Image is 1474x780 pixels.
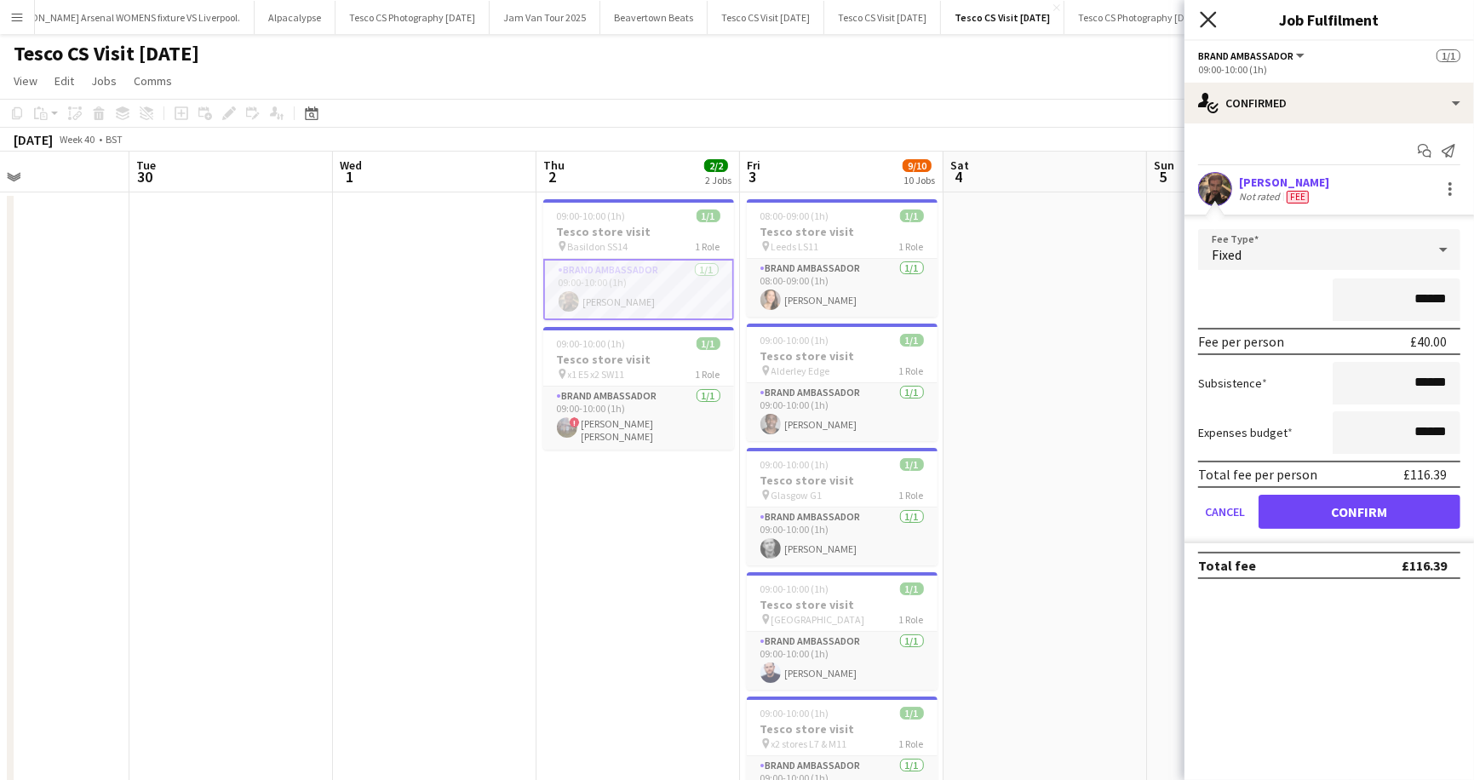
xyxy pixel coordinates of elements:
[134,73,172,89] span: Comms
[1410,333,1447,350] div: £40.00
[697,337,720,350] span: 1/1
[696,368,720,381] span: 1 Role
[899,613,924,626] span: 1 Role
[543,387,734,450] app-card-role: Brand Ambassador1/109:00-10:00 (1h)![PERSON_NAME] [PERSON_NAME]
[744,167,760,186] span: 3
[1259,495,1460,529] button: Confirm
[56,133,99,146] span: Week 40
[760,582,829,595] span: 09:00-10:00 (1h)
[705,174,731,186] div: 2 Jobs
[747,473,938,488] h3: Tesco store visit
[1198,49,1293,62] span: Brand Ambassador
[490,1,600,34] button: Jam Van Tour 2025
[557,337,626,350] span: 09:00-10:00 (1h)
[14,41,199,66] h1: Tesco CS Visit [DATE]
[1403,466,1447,483] div: £116.39
[747,508,938,565] app-card-role: Brand Ambassador1/109:00-10:00 (1h)[PERSON_NAME]
[899,737,924,750] span: 1 Role
[134,167,156,186] span: 30
[948,167,969,186] span: 4
[760,458,829,471] span: 09:00-10:00 (1h)
[747,348,938,364] h3: Tesco store visit
[900,334,924,347] span: 1/1
[747,259,938,317] app-card-role: Brand Ambassador1/108:00-09:00 (1h)[PERSON_NAME]
[760,707,829,720] span: 09:00-10:00 (1h)
[697,209,720,222] span: 1/1
[747,158,760,173] span: Fri
[543,352,734,367] h3: Tesco store visit
[1184,9,1474,31] h3: Job Fulfilment
[747,224,938,239] h3: Tesco store visit
[543,158,565,173] span: Thu
[136,158,156,173] span: Tue
[543,199,734,320] app-job-card: 09:00-10:00 (1h)1/1Tesco store visit Basildon SS141 RoleBrand Ambassador1/109:00-10:00 (1h)[PERSO...
[1198,333,1284,350] div: Fee per person
[543,327,734,450] app-job-card: 09:00-10:00 (1h)1/1Tesco store visit x1 E5 x2 SW111 RoleBrand Ambassador1/109:00-10:00 (1h)![PERS...
[600,1,708,34] button: Beavertown Beats
[54,73,74,89] span: Edit
[1198,425,1293,440] label: Expenses budget
[14,131,53,148] div: [DATE]
[106,133,123,146] div: BST
[747,721,938,737] h3: Tesco store visit
[1437,49,1460,62] span: 1/1
[708,1,824,34] button: Tesco CS Visit [DATE]
[760,334,829,347] span: 09:00-10:00 (1h)
[903,174,935,186] div: 10 Jobs
[91,73,117,89] span: Jobs
[747,572,938,690] app-job-card: 09:00-10:00 (1h)1/1Tesco store visit [GEOGRAPHIC_DATA]1 RoleBrand Ambassador1/109:00-10:00 (1h)[P...
[543,259,734,320] app-card-role: Brand Ambassador1/109:00-10:00 (1h)[PERSON_NAME]
[340,158,362,173] span: Wed
[900,458,924,471] span: 1/1
[1287,191,1309,204] span: Fee
[1184,83,1474,123] div: Confirmed
[771,737,847,750] span: x2 stores L7 & M11
[1151,167,1174,186] span: 5
[747,383,938,441] app-card-role: Brand Ambassador1/109:00-10:00 (1h)[PERSON_NAME]
[1198,376,1267,391] label: Subsistence
[824,1,941,34] button: Tesco CS Visit [DATE]
[1198,63,1460,76] div: 09:00-10:00 (1h)
[1198,466,1317,483] div: Total fee per person
[127,70,179,92] a: Comms
[771,613,865,626] span: [GEOGRAPHIC_DATA]
[1239,175,1329,190] div: [PERSON_NAME]
[1198,557,1256,574] div: Total fee
[568,240,628,253] span: Basildon SS14
[900,209,924,222] span: 1/1
[747,448,938,565] app-job-card: 09:00-10:00 (1h)1/1Tesco store visit Glasgow G11 RoleBrand Ambassador1/109:00-10:00 (1h)[PERSON_N...
[255,1,336,34] button: Alpacalypse
[541,167,565,186] span: 2
[48,70,81,92] a: Edit
[747,199,938,317] app-job-card: 08:00-09:00 (1h)1/1Tesco store visit Leeds LS111 RoleBrand Ambassador1/108:00-09:00 (1h)[PERSON_N...
[1283,190,1312,204] div: Crew has different fees then in role
[696,240,720,253] span: 1 Role
[771,364,830,377] span: Alderley Edge
[747,597,938,612] h3: Tesco store visit
[1154,158,1174,173] span: Sun
[570,417,580,427] span: !
[84,70,123,92] a: Jobs
[771,240,819,253] span: Leeds LS11
[543,224,734,239] h3: Tesco store visit
[1198,495,1252,529] button: Cancel
[760,209,829,222] span: 08:00-09:00 (1h)
[900,582,924,595] span: 1/1
[1064,1,1219,34] button: Tesco CS Photography [DATE]
[747,324,938,441] app-job-card: 09:00-10:00 (1h)1/1Tesco store visit Alderley Edge1 RoleBrand Ambassador1/109:00-10:00 (1h)[PERSO...
[1198,49,1307,62] button: Brand Ambassador
[771,489,823,502] span: Glasgow G1
[568,368,625,381] span: x1 E5 x2 SW11
[950,158,969,173] span: Sat
[1402,557,1447,574] div: £116.39
[1212,246,1242,263] span: Fixed
[899,489,924,502] span: 1 Role
[7,70,44,92] a: View
[336,1,490,34] button: Tesco CS Photography [DATE]
[899,364,924,377] span: 1 Role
